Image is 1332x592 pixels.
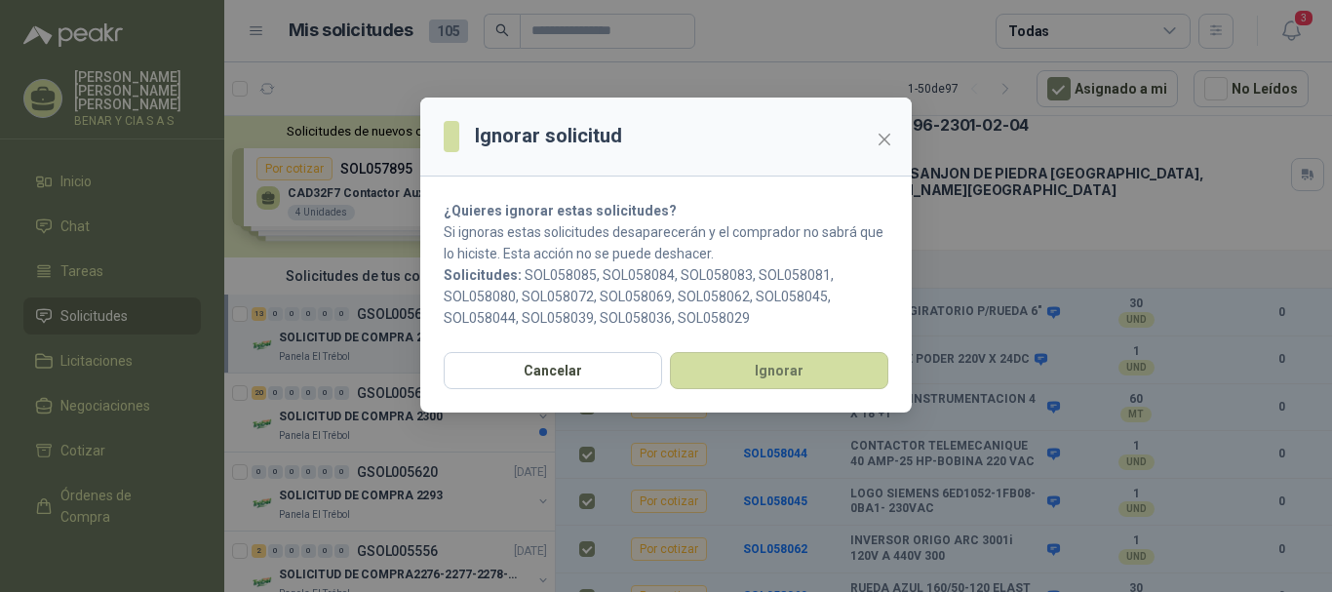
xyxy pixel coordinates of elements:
button: Cancelar [444,352,662,389]
p: SOL058085, SOL058084, SOL058083, SOL058081, SOL058080, SOL058072, SOL058069, SOL058062, SOL058045... [444,264,888,329]
b: Solicitudes: [444,267,522,283]
h3: Ignorar solicitud [475,121,622,151]
button: Close [869,124,900,155]
span: close [877,132,892,147]
button: Ignorar [670,352,888,389]
p: Si ignoras estas solicitudes desaparecerán y el comprador no sabrá que lo hiciste. Esta acción no... [444,221,888,264]
strong: ¿Quieres ignorar estas solicitudes? [444,203,677,218]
